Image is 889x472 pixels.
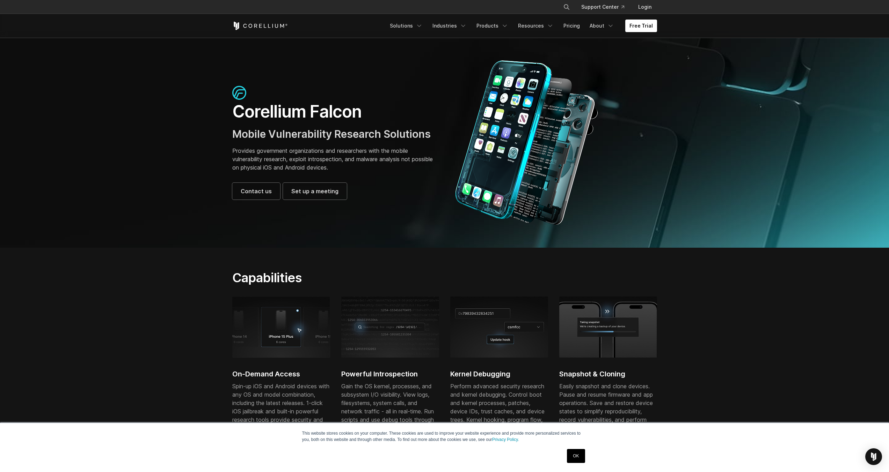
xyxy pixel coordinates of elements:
h2: Capabilities [232,270,511,285]
a: Corellium Home [232,22,288,30]
a: Products [472,20,512,32]
a: OK [567,449,585,463]
h2: Kernel Debugging [450,369,548,379]
a: Free Trial [625,20,657,32]
div: Gain the OS kernel, processes, and subsystem I/O visibility. View logs, filesystems, system calls... [341,382,439,432]
h2: On-Demand Access [232,369,330,379]
a: Pricing [559,20,584,32]
img: falcon-icon [232,86,246,100]
a: Industries [428,20,471,32]
span: Set up a meeting [291,187,338,195]
div: Navigation Menu [386,20,657,32]
span: Contact us [241,187,272,195]
img: iPhone 15 Plus; 6 cores [232,297,330,357]
button: Search [560,1,573,13]
div: Open Intercom Messenger [865,448,882,465]
h2: Snapshot & Cloning [559,369,657,379]
a: Set up a meeting [283,183,347,200]
h1: Corellium Falcon [232,101,438,122]
div: Perform advanced security research and kernel debugging. Control boot and kernel processes, patch... [450,382,548,441]
img: Process of taking snapshot and creating a backup of the iPhone virtual device. [559,297,657,357]
span: Mobile Vulnerability Research Solutions [232,128,431,140]
h2: Powerful Introspection [341,369,439,379]
a: Contact us [232,183,280,200]
img: Coding illustration [341,297,439,357]
a: Login [633,1,657,13]
a: About [585,20,618,32]
a: Solutions [386,20,427,32]
a: Support Center [576,1,630,13]
a: Privacy Policy. [492,437,519,442]
a: Resources [514,20,558,32]
div: Spin-up iOS and Android devices with any OS and model combination, including the latest releases.... [232,382,330,441]
p: This website stores cookies on your computer. These cookies are used to improve your website expe... [302,430,587,443]
img: Corellium_Falcon Hero 1 [452,60,602,225]
img: Kernel debugging, update hook [450,297,548,357]
p: Provides government organizations and researchers with the mobile vulnerability research, exploit... [232,147,438,172]
div: Navigation Menu [555,1,657,13]
div: Easily snapshot and clone devices. Pause and resume firmware and app operations. Save and restore... [559,382,657,441]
